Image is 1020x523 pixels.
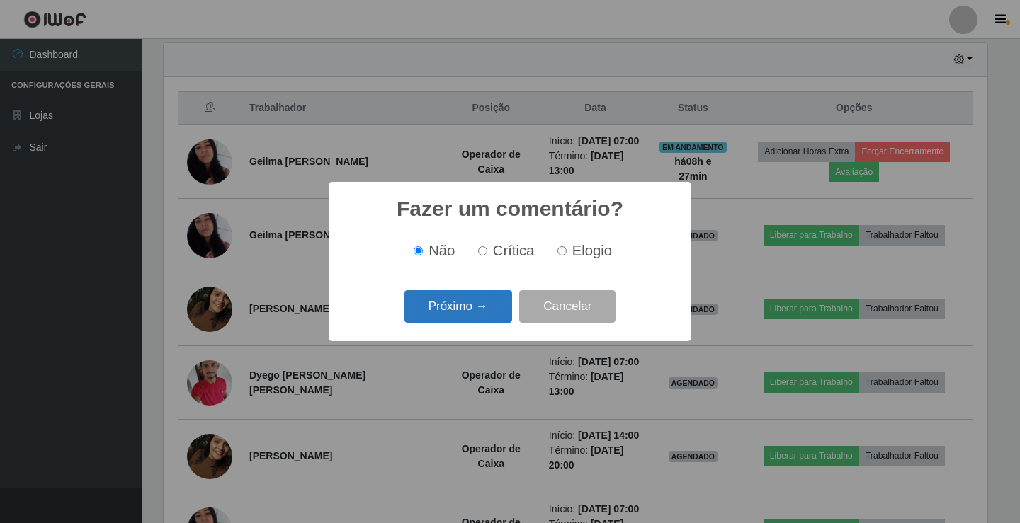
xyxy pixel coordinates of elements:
[557,246,567,255] input: Elogio
[572,243,612,258] span: Elogio
[404,290,512,323] button: Próximo →
[493,243,535,258] span: Crítica
[429,243,455,258] span: Não
[519,290,616,323] button: Cancelar
[414,246,423,255] input: Não
[397,196,623,222] h2: Fazer um comentário?
[478,246,487,255] input: Crítica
